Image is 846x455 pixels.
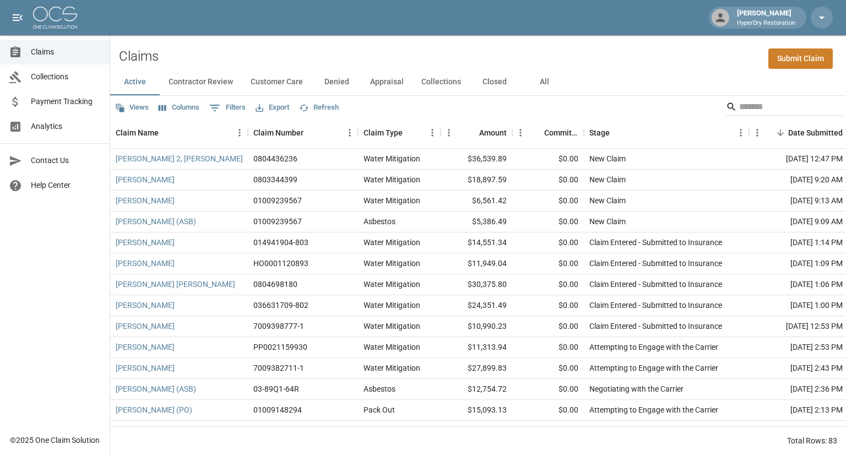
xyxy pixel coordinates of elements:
button: All [519,69,569,95]
button: Menu [512,124,529,141]
div: [PERSON_NAME] [733,8,800,28]
div: 01009148294 [253,404,302,415]
div: Claim Name [110,117,248,148]
span: Contact Us [31,155,101,166]
div: $15,093.13 [441,400,512,421]
button: Collections [413,69,470,95]
div: $0.00 [512,400,584,421]
button: Sort [773,125,788,140]
button: Menu [749,124,766,141]
button: Refresh [296,99,341,116]
div: New Claim [589,174,626,185]
div: Water Mitigation [364,362,420,373]
a: [PERSON_NAME] (PO) [116,404,192,415]
div: Amount [479,117,507,148]
div: $7,282.33 [441,421,512,442]
button: Export [253,99,292,116]
div: Claim Number [253,117,303,148]
button: Active [110,69,160,95]
div: 7009398777-1 [253,321,304,332]
div: $0.00 [512,274,584,295]
div: Attempting to Engage with the Carrier [589,425,718,436]
div: $30,375.80 [441,274,512,295]
div: Claim Name [116,117,159,148]
div: $0.00 [512,358,584,379]
button: Menu [424,124,441,141]
div: Search [726,98,844,118]
div: Pack Out [364,404,395,415]
div: $27,899.83 [441,358,512,379]
button: Sort [464,125,479,140]
div: 0804436236 [253,153,297,164]
div: Attempting to Engage with the Carrier [589,362,718,373]
div: $18,897.59 [441,170,512,191]
span: Claims [31,46,101,58]
a: [PERSON_NAME] [116,321,175,332]
div: $11,949.04 [441,253,512,274]
div: Stage [589,117,610,148]
div: HO0001120893 [253,258,308,269]
div: Total Rows: 83 [787,435,837,446]
div: Water Mitigation [364,258,420,269]
div: $11,313.94 [441,337,512,358]
div: $0.00 [512,191,584,212]
div: Amount [441,117,512,148]
span: Analytics [31,121,101,132]
button: Sort [159,125,174,140]
div: New Claim [589,195,626,206]
button: Contractor Review [160,69,242,95]
div: $0.00 [512,232,584,253]
span: Payment Tracking [31,96,101,107]
div: $0.00 [512,337,584,358]
a: [PERSON_NAME] (ASB) [116,216,196,227]
div: 7009382711-1 [253,362,304,373]
a: [PERSON_NAME] [116,237,175,248]
button: Sort [529,125,544,140]
div: Water Mitigation [364,321,420,332]
div: Water Mitigation [364,195,420,206]
div: Claim Entered - Submitted to Insurance [589,258,722,269]
div: $0.00 [512,212,584,232]
h2: Claims [119,48,159,64]
a: [PERSON_NAME] [116,258,175,269]
div: Asbestos [364,383,395,394]
div: $12,754.72 [441,379,512,400]
a: [PERSON_NAME] (PO) [116,425,192,436]
div: Attempting to Engage with the Carrier [589,342,718,353]
button: open drawer [7,7,29,29]
div: $5,386.49 [441,212,512,232]
div: 01009239567 [253,216,302,227]
button: Select columns [156,99,202,116]
div: Water Mitigation [364,153,420,164]
div: © 2025 One Claim Solution [10,435,100,446]
p: HyperDry Restoration [737,19,795,28]
div: $0.00 [512,295,584,316]
div: Stage [584,117,749,148]
div: $14,551.34 [441,232,512,253]
div: Claim Entered - Submitted to Insurance [589,279,722,290]
a: [PERSON_NAME] [116,342,175,353]
div: $0.00 [512,149,584,170]
a: [PERSON_NAME] [116,174,175,185]
div: Claim Type [364,117,403,148]
button: Show filters [207,99,248,117]
div: Water Mitigation [364,237,420,248]
div: Committed Amount [544,117,578,148]
button: Menu [231,124,248,141]
a: [PERSON_NAME] [116,362,175,373]
button: Sort [303,125,319,140]
div: $10,990.23 [441,316,512,337]
button: Appraisal [361,69,413,95]
div: Water Mitigation [364,342,420,353]
div: 0803344399 [253,174,297,185]
div: 014941904-803 [253,237,308,248]
div: $24,351.49 [441,295,512,316]
span: Collections [31,71,101,83]
button: Sort [610,125,625,140]
div: Water Mitigation [364,279,420,290]
div: 01009239567 [253,195,302,206]
div: Negotiating with the Carrier [589,383,684,394]
div: Claim Type [358,117,441,148]
button: Menu [341,124,358,141]
div: Committed Amount [512,117,584,148]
